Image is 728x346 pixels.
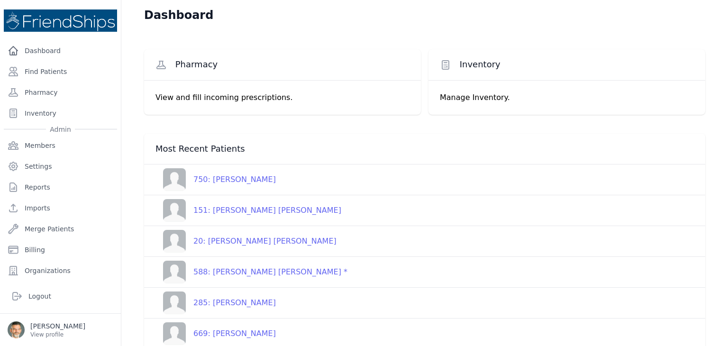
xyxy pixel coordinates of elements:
span: Admin [46,125,75,134]
a: Imports [4,199,117,218]
a: Settings [4,157,117,176]
a: 588: [PERSON_NAME] [PERSON_NAME] * [155,261,347,283]
p: View and fill incoming prescriptions. [155,92,409,103]
h1: Dashboard [144,8,213,23]
div: 151: [PERSON_NAME] [PERSON_NAME] [186,205,341,216]
span: Inventory [460,59,500,70]
img: person-242608b1a05df3501eefc295dc1bc67a.jpg [163,199,186,222]
a: 750: [PERSON_NAME] [155,168,276,191]
div: 20: [PERSON_NAME] [PERSON_NAME] [186,236,337,247]
span: Most Recent Patients [155,143,245,155]
img: Medical Missions EMR [4,9,117,32]
a: Merge Patients [4,219,117,238]
p: Manage Inventory. [440,92,694,103]
img: person-242608b1a05df3501eefc295dc1bc67a.jpg [163,322,186,345]
a: Billing [4,240,117,259]
div: 285: [PERSON_NAME] [186,297,276,309]
a: 151: [PERSON_NAME] [PERSON_NAME] [155,199,341,222]
a: Logout [8,287,113,306]
a: 20: [PERSON_NAME] [PERSON_NAME] [155,230,337,253]
img: person-242608b1a05df3501eefc295dc1bc67a.jpg [163,168,186,191]
img: person-242608b1a05df3501eefc295dc1bc67a.jpg [163,291,186,314]
a: Inventory Manage Inventory. [428,49,705,115]
img: person-242608b1a05df3501eefc295dc1bc67a.jpg [163,261,186,283]
a: Pharmacy View and fill incoming prescriptions. [144,49,421,115]
a: Organizations [4,261,117,280]
a: Members [4,136,117,155]
img: person-242608b1a05df3501eefc295dc1bc67a.jpg [163,230,186,253]
a: Reports [4,178,117,197]
a: Pharmacy [4,83,117,102]
a: Inventory [4,104,117,123]
a: 669: [PERSON_NAME] [155,322,276,345]
a: Dashboard [4,41,117,60]
p: [PERSON_NAME] [30,321,85,331]
a: [PERSON_NAME] View profile [8,321,113,338]
div: 750: [PERSON_NAME] [186,174,276,185]
div: 669: [PERSON_NAME] [186,328,276,339]
div: 588: [PERSON_NAME] [PERSON_NAME] * [186,266,347,278]
a: Find Patients [4,62,117,81]
p: View profile [30,331,85,338]
a: 285: [PERSON_NAME] [155,291,276,314]
span: Pharmacy [175,59,218,70]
